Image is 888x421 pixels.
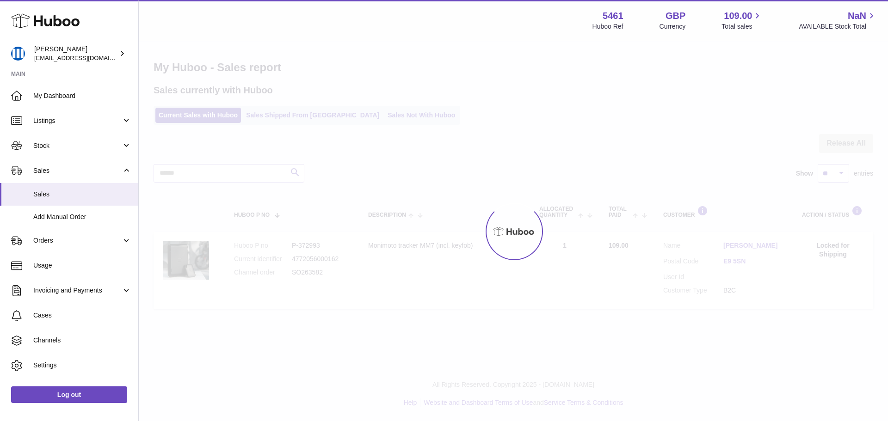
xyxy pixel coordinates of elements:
[721,22,763,31] span: Total sales
[33,286,122,295] span: Invoicing and Payments
[33,166,122,175] span: Sales
[724,10,752,22] span: 109.00
[11,386,127,403] a: Log out
[33,261,131,270] span: Usage
[721,10,763,31] a: 109.00 Total sales
[33,361,131,370] span: Settings
[799,10,877,31] a: NaN AVAILABLE Stock Total
[603,10,623,22] strong: 5461
[33,213,131,221] span: Add Manual Order
[33,311,131,320] span: Cases
[33,236,122,245] span: Orders
[33,190,131,199] span: Sales
[33,92,131,100] span: My Dashboard
[33,116,122,125] span: Listings
[799,22,877,31] span: AVAILABLE Stock Total
[33,336,131,345] span: Channels
[33,141,122,150] span: Stock
[11,47,25,61] img: oksana@monimoto.com
[592,22,623,31] div: Huboo Ref
[848,10,866,22] span: NaN
[660,22,686,31] div: Currency
[34,45,117,62] div: [PERSON_NAME]
[666,10,685,22] strong: GBP
[34,54,136,61] span: [EMAIL_ADDRESS][DOMAIN_NAME]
